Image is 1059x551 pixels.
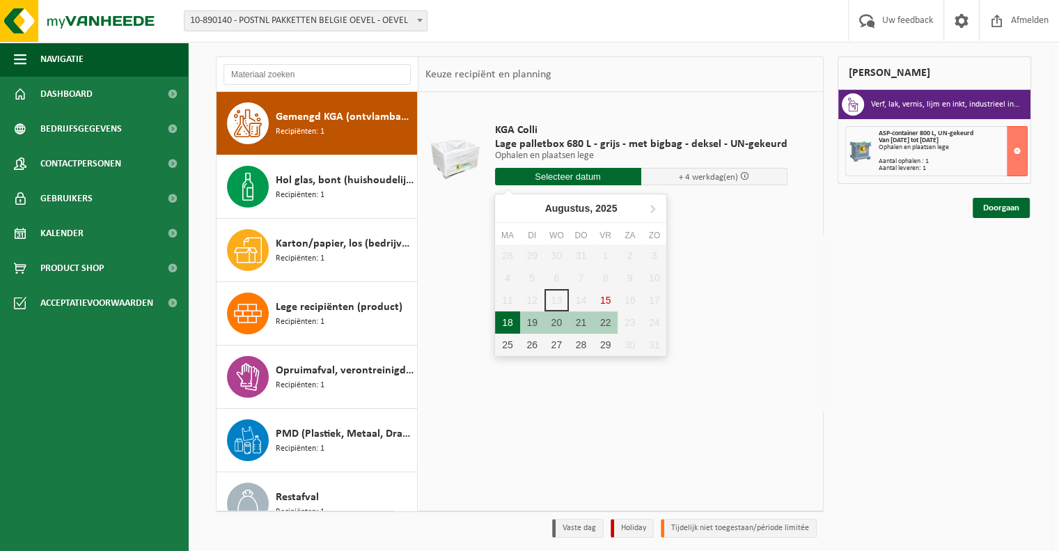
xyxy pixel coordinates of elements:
[544,311,569,334] div: 20
[217,346,418,409] button: Opruimafval, verontreinigd met diverse niet-gevaarlijke afvalstoffen Recipiënten: 1
[520,311,544,334] div: 19
[276,299,402,316] span: Lege recipiënten (product)
[593,311,618,334] div: 22
[611,519,654,538] li: Holiday
[520,334,544,356] div: 26
[217,155,418,219] button: Hol glas, bont (huishoudelijk) Recipiënten: 1
[871,93,1020,116] h3: Verf, lak, vernis, lijm en inkt, industrieel in kleinverpakking
[223,64,411,85] input: Materiaal zoeken
[276,109,414,125] span: Gemengd KGA (ontvlambaar-corrosief)
[276,489,319,506] span: Restafval
[185,11,427,31] span: 10-890140 - POSTNL PAKKETTEN BELGIE OEVEL - OEVEL
[276,172,414,189] span: Hol glas, bont (huishoudelijk)
[276,506,324,519] span: Recipiënten: 1
[40,146,121,181] span: Contactpersonen
[593,228,618,242] div: vr
[595,203,617,213] i: 2025
[217,282,418,346] button: Lege recipiënten (product) Recipiënten: 1
[418,57,558,92] div: Keuze recipiënt en planning
[520,228,544,242] div: di
[217,219,418,282] button: Karton/papier, los (bedrijven) Recipiënten: 1
[552,519,604,538] li: Vaste dag
[544,228,569,242] div: wo
[973,198,1030,218] a: Doorgaan
[276,426,414,442] span: PMD (Plastiek, Metaal, Drankkartons) (bedrijven)
[276,379,324,392] span: Recipiënten: 1
[495,137,787,151] span: Lage palletbox 680 L - grijs - met bigbag - deksel - UN-gekeurd
[679,173,738,182] span: + 4 werkdag(en)
[879,137,939,144] strong: Van [DATE] tot [DATE]
[495,334,519,356] div: 25
[593,334,618,356] div: 29
[569,334,593,356] div: 28
[276,442,324,456] span: Recipiënten: 1
[495,311,519,334] div: 18
[217,472,418,536] button: Restafval Recipiënten: 1
[276,316,324,329] span: Recipiënten: 1
[276,252,324,265] span: Recipiënten: 1
[879,144,1027,151] div: Ophalen en plaatsen lege
[642,228,666,242] div: zo
[879,130,973,137] span: ASP-container 800 L, UN-gekeurd
[217,409,418,472] button: PMD (Plastiek, Metaal, Drankkartons) (bedrijven) Recipiënten: 1
[544,334,569,356] div: 27
[40,42,84,77] span: Navigatie
[276,362,414,379] span: Opruimafval, verontreinigd met diverse niet-gevaarlijke afvalstoffen
[276,125,324,139] span: Recipiënten: 1
[40,286,153,320] span: Acceptatievoorwaarden
[217,92,418,155] button: Gemengd KGA (ontvlambaar-corrosief) Recipiënten: 1
[40,181,93,216] span: Gebruikers
[40,216,84,251] span: Kalender
[569,311,593,334] div: 21
[495,151,787,161] p: Ophalen en plaatsen lege
[184,10,427,31] span: 10-890140 - POSTNL PAKKETTEN BELGIE OEVEL - OEVEL
[540,197,623,219] div: Augustus,
[276,189,324,202] span: Recipiënten: 1
[569,228,593,242] div: do
[879,158,1027,165] div: Aantal ophalen : 1
[40,111,122,146] span: Bedrijfsgegevens
[495,228,519,242] div: ma
[661,519,817,538] li: Tijdelijk niet toegestaan/période limitée
[495,123,787,137] span: KGA Colli
[879,165,1027,172] div: Aantal leveren: 1
[40,251,104,286] span: Product Shop
[838,56,1031,90] div: [PERSON_NAME]
[276,235,414,252] span: Karton/papier, los (bedrijven)
[40,77,93,111] span: Dashboard
[495,168,641,185] input: Selecteer datum
[618,228,642,242] div: za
